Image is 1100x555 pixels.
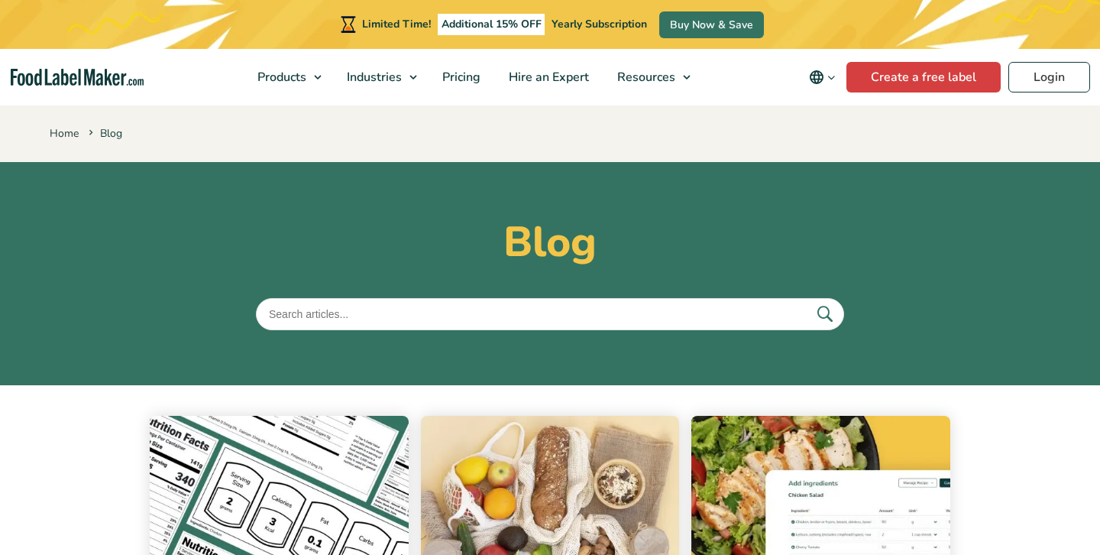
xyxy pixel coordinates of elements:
span: Limited Time! [362,17,431,31]
button: Change language [798,62,846,92]
span: Products [253,69,308,86]
a: Industries [333,49,425,105]
a: Food Label Maker homepage [11,69,144,86]
a: Products [244,49,329,105]
a: Create a free label [846,62,1001,92]
a: Login [1008,62,1090,92]
span: Additional 15% OFF [438,14,545,35]
h1: Blog [50,217,1050,268]
span: Blog [86,126,122,141]
input: Search articles... [256,298,844,330]
a: Buy Now & Save [659,11,764,38]
span: Pricing [438,69,482,86]
a: Home [50,126,79,141]
a: Pricing [429,49,491,105]
a: Hire an Expert [495,49,600,105]
span: Resources [613,69,677,86]
span: Industries [342,69,403,86]
a: Resources [603,49,698,105]
span: Hire an Expert [504,69,590,86]
span: Yearly Subscription [552,17,647,31]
